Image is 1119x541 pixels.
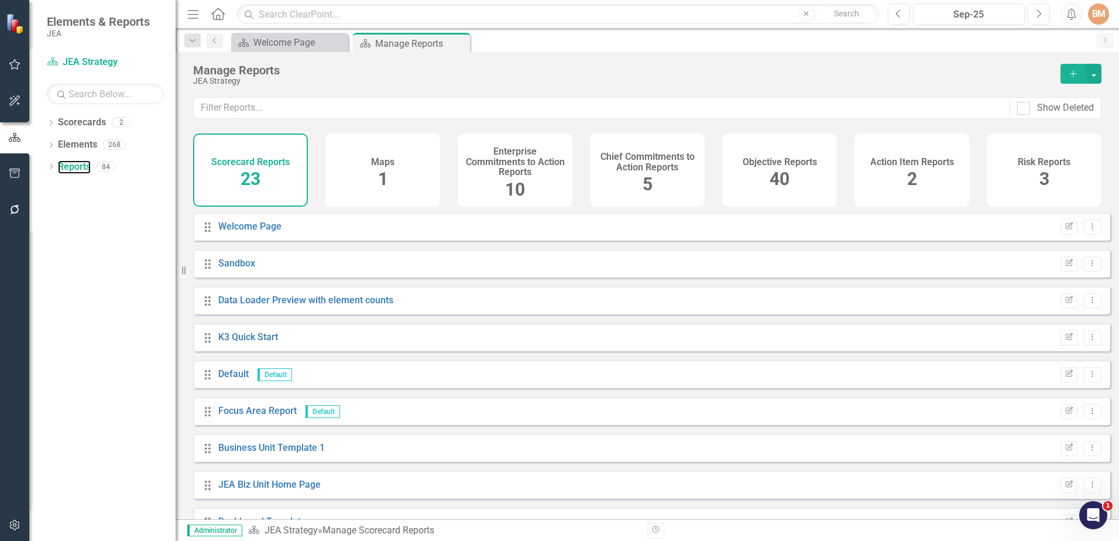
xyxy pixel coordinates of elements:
span: Default [258,368,292,381]
div: 2 [112,118,131,128]
div: Welcome Page [253,35,345,50]
span: 23 [241,169,260,189]
a: Scorecards [58,116,106,129]
a: Reports [58,160,91,174]
a: Sandbox [218,258,255,269]
button: Sep-25 [913,4,1025,25]
a: Elements [58,138,97,152]
span: 40 [770,169,790,189]
a: JEA Strategy [47,56,164,69]
h4: Enterprise Commitments to Action Reports [465,146,565,177]
input: Filter Reports... [193,97,1010,119]
div: JEA Strategy [193,77,1049,85]
iframe: Intercom live chat [1079,501,1107,529]
div: Manage Reports [193,64,1049,77]
div: Manage Reports [375,36,467,51]
a: JEA Strategy [265,525,318,536]
a: Business Unit Template 1 [218,442,325,453]
h4: Risk Reports [1018,157,1070,167]
input: Search ClearPoint... [237,4,879,25]
div: Sep-25 [917,8,1021,22]
button: Search [818,6,876,22]
small: JEA [47,29,150,38]
span: Elements & Reports [47,15,150,29]
h4: Scorecard Reports [211,157,290,167]
a: Data Loader Preview with element counts [218,295,393,306]
div: Show Deleted [1037,101,1094,115]
h4: Chief Commitments to Action Reports [597,152,698,172]
a: Dashboard Template [218,516,306,527]
h4: Action Item Reports [870,157,954,167]
span: Default [306,405,340,418]
div: 84 [97,162,115,172]
span: 1 [378,169,388,189]
h4: Objective Reports [743,157,817,167]
a: Welcome Page [234,35,345,50]
span: 5 [643,174,653,194]
a: Focus Area Report [218,405,297,416]
div: » Manage Scorecard Reports [248,524,639,537]
span: 10 [505,179,525,200]
span: 1 [1103,501,1113,511]
span: 2 [907,169,917,189]
h4: Maps [371,157,394,167]
img: ClearPoint Strategy [5,13,26,34]
div: 268 [103,140,126,150]
a: Default [218,368,249,379]
span: 3 [1039,169,1049,189]
input: Search Below... [47,84,164,104]
a: K3 Quick Start [218,331,278,343]
a: JEA Biz Unit Home Page [218,479,321,490]
span: Search [834,9,859,18]
span: Administrator [187,525,242,536]
button: BM [1088,4,1109,25]
a: Welcome Page [218,221,282,232]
